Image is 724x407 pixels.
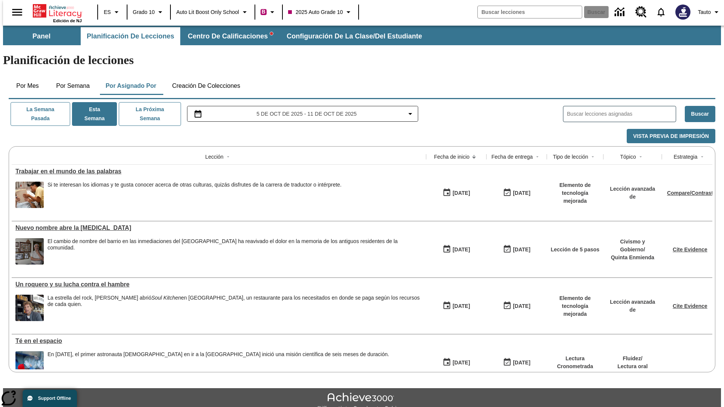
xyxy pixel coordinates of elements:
img: Un hombre en un restaurante con jarras y platos al fondo y un cartel que dice Soul Kitchen. La es... [15,295,44,321]
span: Support Offline [38,396,71,401]
div: Subbarra de navegación [3,27,429,45]
button: Escuela: Auto Lit Boost only School, Seleccione su escuela [173,5,252,19]
button: Planificación de lecciones [81,27,180,45]
button: 10/08/25: Último día en que podrá accederse la lección [500,299,533,313]
button: Sort [224,152,233,161]
button: 10/12/25: Último día en que podrá accederse la lección [500,355,533,370]
span: 2025 Auto Grade 10 [288,8,343,16]
p: Lectura oral [617,363,647,370]
a: Cite Evidence [673,246,707,252]
p: Lección de 5 pasos [551,246,599,254]
div: Subbarra de navegación [3,26,721,45]
span: Edición de NJ [53,18,82,23]
div: Lección [205,153,223,161]
div: [DATE] [513,188,530,198]
div: [DATE] [513,301,530,311]
button: Sort [588,152,597,161]
div: Té en el espacio [15,338,422,344]
button: Sort [698,152,707,161]
button: Por asignado por [100,77,163,95]
h1: Planificación de lecciones [3,53,721,67]
span: Planificación de lecciones [87,32,174,41]
svg: writing assistant alert [270,32,273,35]
span: Centro de calificaciones [188,32,273,41]
p: Civismo y Gobierno / [607,238,658,254]
button: Sort [636,152,645,161]
a: Centro de información [610,2,631,23]
input: Buscar campo [478,6,582,18]
div: Trabajar en el mundo de las palabras [15,168,422,175]
div: [DATE] [452,301,470,311]
span: En diciembre de 2015, el primer astronauta británico en ir a la Estación Espacial Internacional i... [48,351,389,378]
div: [DATE] [513,358,530,367]
img: Avatar [675,5,690,20]
button: 10/06/25: Primer día en que estuvo disponible la lección [440,355,472,370]
span: Si te interesan los idiomas y te gusta conocer acerca de otras culturas, quizás disfrutes de la c... [48,182,342,208]
span: Tauto [698,8,711,16]
p: Lección avanzada de [607,298,658,314]
button: Por mes [9,77,46,95]
p: Fluidez / [617,355,647,363]
div: [DATE] [452,188,470,198]
p: Lectura Cronometrada [551,355,600,370]
div: [DATE] [452,358,470,367]
button: Centro de calificaciones [182,27,279,45]
a: Té en el espacio, Lecciones [15,338,422,344]
p: Quinta Enmienda [607,254,658,262]
div: Tópico [620,153,636,161]
span: B [262,7,265,17]
button: Grado: Grado 10, Elige un grado [130,5,168,19]
img: Un astronauta, el primero del Reino Unido que viaja a la Estación Espacial Internacional, saluda ... [15,351,44,378]
button: Creación de colecciones [166,77,246,95]
span: Configuración de la clase/del estudiante [287,32,422,41]
button: Perfil/Configuración [695,5,724,19]
div: Nuevo nombre abre la llaga [15,225,422,231]
button: Por semana [50,77,96,95]
a: Notificaciones [651,2,671,22]
div: Si te interesan los idiomas y te gusta conocer acerca de otras culturas, quizás disfrutes de la c... [48,182,342,188]
button: Support Offline [23,390,77,407]
button: 10/13/25: Último día en que podrá accederse la lección [500,242,533,257]
div: Un roquero y su lucha contra el hambre [15,281,422,288]
svg: Collapse Date Range Filter [406,109,415,118]
button: La semana pasada [11,102,70,126]
div: La estrella del rock, [PERSON_NAME] abrió en [GEOGRAPHIC_DATA], un restaurante para los necesitad... [48,295,422,308]
div: En [DATE], el primer astronauta [DEMOGRAPHIC_DATA] en ir a la [GEOGRAPHIC_DATA] inició una misión... [48,351,389,358]
div: El cambio de nombre del barrio en las inmediaciones del [GEOGRAPHIC_DATA] ha reavivado el dolor e... [48,238,422,251]
a: Compare/Contrast [667,190,713,196]
div: Portada [33,3,82,23]
button: Configuración de la clase/del estudiante [281,27,428,45]
button: 10/07/25: Último día en que podrá accederse la lección [500,186,533,200]
div: La estrella del rock, Jon Bon Jovi abrió Soul Kitchen en Nueva Jersey, un restaurante para los ne... [48,295,422,321]
div: El cambio de nombre del barrio en las inmediaciones del estadio de los Dodgers ha reavivado el do... [48,238,422,265]
span: Panel [32,32,51,41]
p: Elemento de tecnología mejorada [551,294,600,318]
button: 10/07/25: Primer día en que estuvo disponible la lección [440,242,472,257]
i: Soul Kitchen [151,295,181,301]
button: La próxima semana [119,102,181,126]
div: [DATE] [452,245,470,254]
button: Lenguaje: ES, Selecciona un idioma [100,5,124,19]
button: 10/06/25: Primer día en que estuvo disponible la lección [440,299,472,313]
div: Fecha de entrega [491,153,533,161]
a: Cite Evidence [673,303,707,309]
div: Tipo de lección [553,153,588,161]
button: Escoja un nuevo avatar [671,2,695,22]
input: Buscar lecciones asignadas [567,109,676,119]
button: 10/07/25: Primer día en que estuvo disponible la lección [440,186,472,200]
p: Lección avanzada de [607,185,658,201]
button: Seleccione el intervalo de fechas opción del menú [190,109,415,118]
span: Grado 10 [133,8,155,16]
p: Elemento de tecnología mejorada [551,181,600,205]
img: dodgertown_121813.jpg [15,238,44,265]
div: Estrategia [673,153,697,161]
a: Centro de recursos, Se abrirá en una pestaña nueva. [631,2,651,22]
a: Trabajar en el mundo de las palabras, Lecciones [15,168,422,175]
a: Portada [33,3,82,18]
button: Abrir el menú lateral [6,1,28,23]
a: Un roquero y su lucha contra el hambre , Lecciones [15,281,422,288]
span: ES [104,8,111,16]
button: Panel [4,27,79,45]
